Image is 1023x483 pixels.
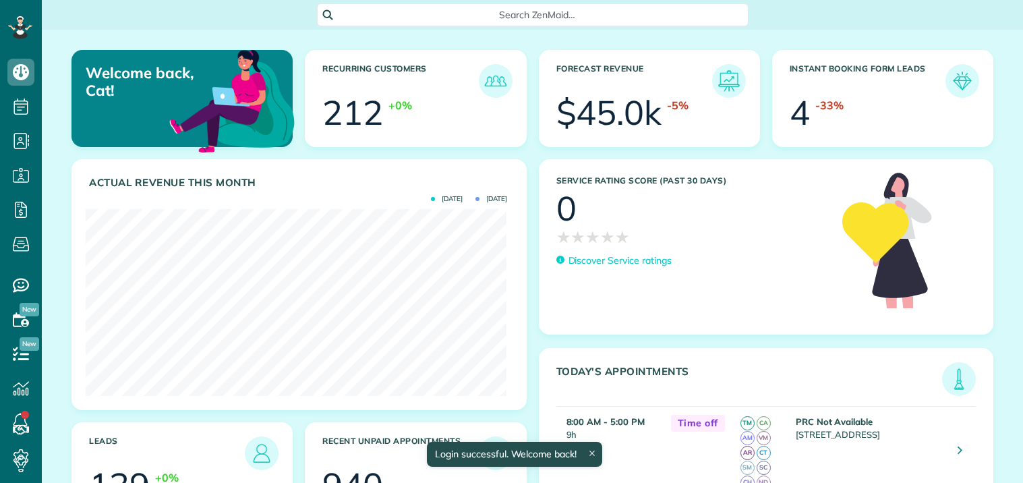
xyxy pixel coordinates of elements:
span: [DATE] [475,196,507,202]
span: ★ [615,225,630,249]
span: ★ [571,225,585,249]
div: $45.0k [556,96,662,130]
div: 0 [556,192,577,225]
p: Discover Service ratings [568,254,672,268]
span: CA [757,416,771,430]
div: -33% [815,98,844,113]
span: SC [757,461,771,475]
img: icon_form_leads-04211a6a04a5b2264e4ee56bc0799ec3eb69b7e499cbb523a139df1d13a81ae0.png [949,67,976,94]
h3: Forecast Revenue [556,64,712,98]
div: +0% [388,98,412,113]
p: Welcome back, Cat! [86,64,221,100]
a: Discover Service ratings [556,254,672,268]
span: Time off [671,415,725,432]
div: 4 [790,96,810,130]
h3: Actual Revenue this month [89,177,513,189]
span: ★ [600,225,615,249]
h3: Recurring Customers [322,64,478,98]
span: ★ [585,225,600,249]
span: SM [740,461,755,475]
img: dashboard_welcome-42a62b7d889689a78055ac9021e634bf52bae3f8056760290aed330b23ab8690.png [167,34,297,165]
h3: Recent unpaid appointments [322,436,478,470]
h3: Leads [89,436,245,470]
span: New [20,303,39,316]
span: New [20,337,39,351]
img: icon_todays_appointments-901f7ab196bb0bea1936b74009e4eb5ffbc2d2711fa7634e0d609ed5ef32b18b.png [945,366,972,393]
div: Login successful. Welcome back! [427,442,602,467]
img: icon_recurring_customers-cf858462ba22bcd05b5a5880d41d6543d210077de5bb9ebc9590e49fd87d84ed.png [482,67,509,94]
img: icon_forecast_revenue-8c13a41c7ed35a8dcfafea3cbb826a0462acb37728057bba2d056411b612bbbe.png [715,67,742,94]
span: VM [757,431,771,445]
span: ★ [556,225,571,249]
div: -5% [667,98,689,113]
strong: 8:00 AM - 5:00 PM [566,416,645,427]
span: CT [757,446,771,460]
img: icon_unpaid_appointments-47b8ce3997adf2238b356f14209ab4cced10bd1f174958f3ca8f1d0dd7fffeee.png [482,440,509,467]
img: icon_leads-1bed01f49abd5b7fead27621c3d59655bb73ed531f8eeb49469d10e621d6b896.png [248,440,275,467]
h3: Instant Booking Form Leads [790,64,945,98]
h3: Service Rating score (past 30 days) [556,176,829,186]
strong: PRC Not Available [796,416,873,427]
span: [DATE] [431,196,463,202]
span: AR [740,446,755,460]
div: 212 [322,96,383,130]
span: AM [740,431,755,445]
span: TM [740,416,755,430]
h3: Today's Appointments [556,366,943,396]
